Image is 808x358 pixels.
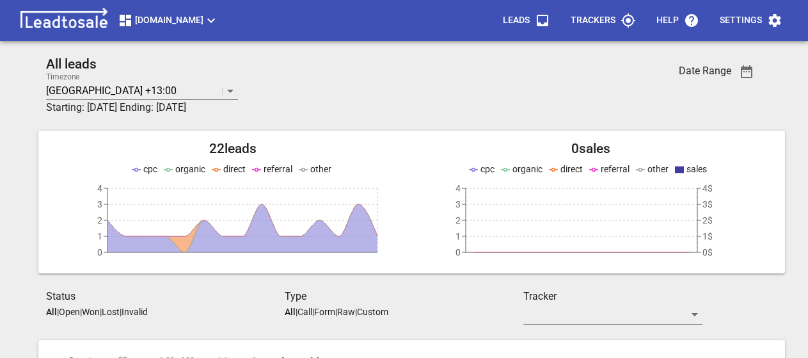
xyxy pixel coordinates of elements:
h2: All leads [46,56,642,72]
span: | [57,307,59,317]
h3: Type [285,289,523,304]
span: | [80,307,82,317]
span: cpc [143,164,157,174]
span: [DOMAIN_NAME] [118,13,219,28]
tspan: 1 [97,231,102,241]
h3: Starting: [DATE] Ending: [DATE] [46,100,642,115]
aside: All [285,307,296,317]
span: direct [223,164,246,174]
button: [DOMAIN_NAME] [113,8,224,33]
span: organic [175,164,205,174]
tspan: 2 [455,215,461,225]
p: Help [656,14,679,27]
tspan: 4$ [702,183,713,193]
tspan: 4 [97,183,102,193]
tspan: 3 [455,199,461,209]
tspan: 2$ [702,215,713,225]
tspan: 3 [97,199,102,209]
span: | [120,307,122,317]
tspan: 0$ [702,247,713,257]
span: organic [512,164,543,174]
tspan: 1$ [702,231,713,241]
span: referral [264,164,292,174]
span: | [355,307,357,317]
aside: All [46,307,57,317]
tspan: 2 [97,215,102,225]
label: Timezone [46,73,80,81]
h2: 0 sales [412,141,770,157]
span: cpc [480,164,495,174]
p: [GEOGRAPHIC_DATA] +13:00 [46,83,177,98]
span: other [310,164,331,174]
h3: Date Range [679,65,731,77]
span: sales [686,164,707,174]
p: Call [297,307,312,317]
h3: Status [46,289,285,304]
p: Leads [503,14,530,27]
p: Lost [102,307,120,317]
span: | [100,307,102,317]
p: Invalid [122,307,148,317]
tspan: 1 [455,231,461,241]
h2: 22 leads [54,141,412,157]
span: | [312,307,314,317]
span: referral [601,164,630,174]
p: Raw [337,307,355,317]
span: | [335,307,337,317]
img: logo [15,8,113,33]
button: Date Range [731,56,762,87]
tspan: 0 [455,247,461,257]
p: Trackers [571,14,615,27]
span: other [647,164,669,174]
h3: Tracker [523,289,702,304]
tspan: 0 [97,247,102,257]
p: Form [314,307,335,317]
tspan: 4 [455,183,461,193]
span: direct [560,164,583,174]
p: Open [59,307,80,317]
span: | [296,307,297,317]
p: Custom [357,307,388,317]
tspan: 3$ [702,199,713,209]
p: Settings [720,14,762,27]
p: Won [82,307,100,317]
